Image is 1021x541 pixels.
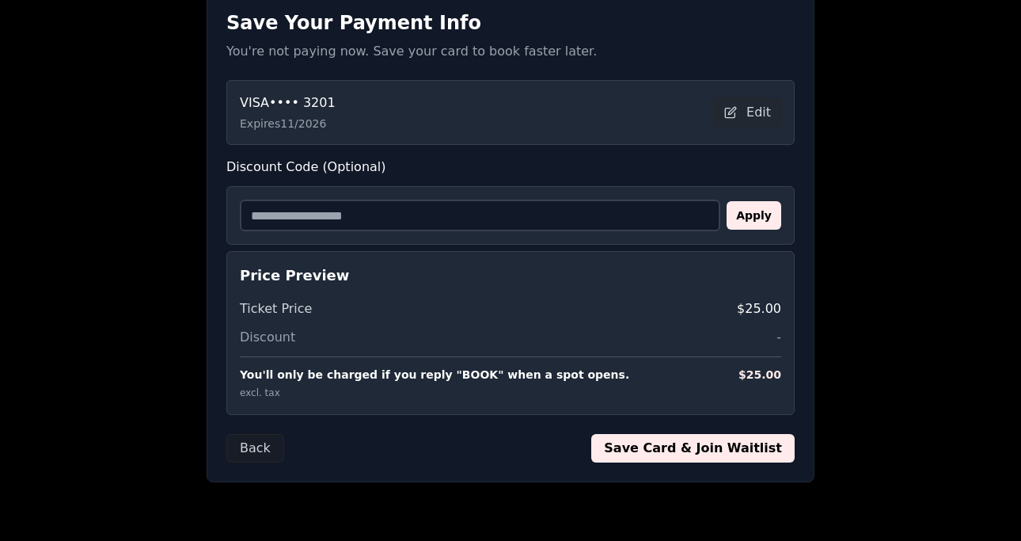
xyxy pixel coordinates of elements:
h2: Save Your Payment Info [226,10,795,36]
span: $ 25.00 [738,367,781,383]
span: Ticket Price [240,299,312,318]
button: Apply [727,201,781,230]
button: Back [226,434,284,463]
button: Save Card & Join Waitlist [591,434,795,463]
span: You'll only be charged if you reply "BOOK" when a spot opens. [240,367,629,383]
h4: Price Preview [240,265,781,287]
button: Edit [714,98,781,127]
span: - [776,328,781,347]
label: Discount Code (Optional) [226,158,795,177]
span: Discount [240,328,295,347]
span: $25.00 [737,299,781,318]
span: VISA •••• 3201 [240,93,336,112]
span: excl. tax [240,387,280,398]
p: Expires 11/2026 [240,116,336,131]
p: You're not paying now. Save your card to book faster later. [226,42,795,61]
